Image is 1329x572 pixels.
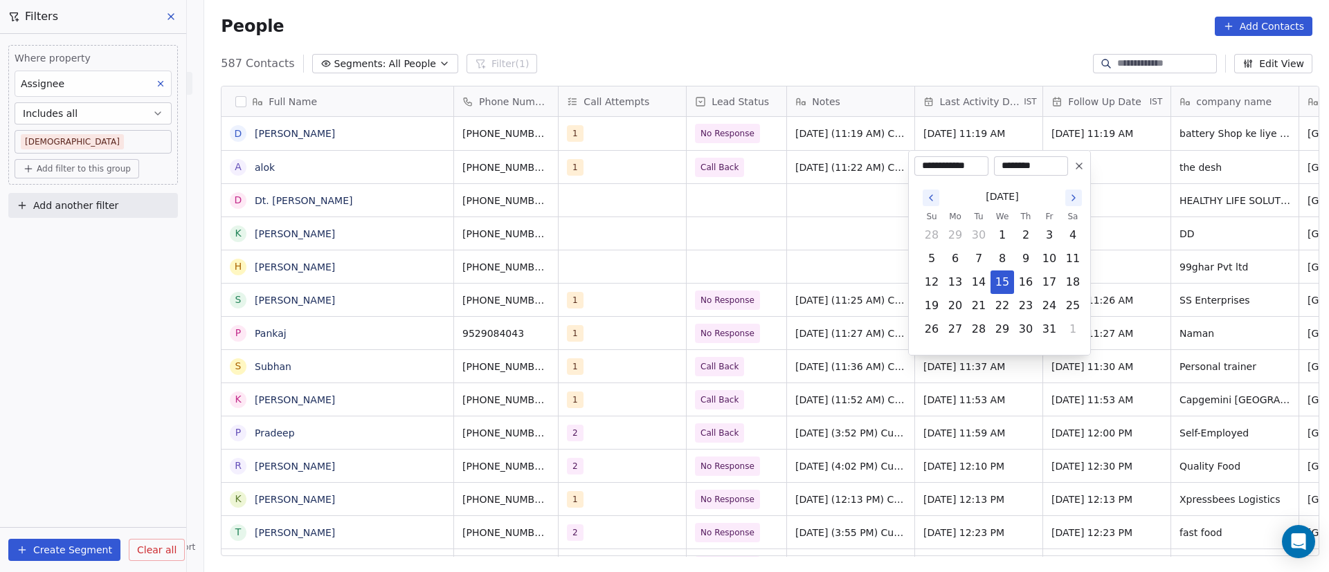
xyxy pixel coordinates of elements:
button: Sunday, October 26th, 2025 [921,318,943,340]
button: Saturday, October 18th, 2025 [1062,271,1084,293]
span: [DATE] [986,190,1018,204]
button: Friday, October 31st, 2025 [1038,318,1060,340]
button: Wednesday, October 8th, 2025 [991,248,1013,270]
th: Sunday [920,210,943,223]
button: Wednesday, October 22nd, 2025 [991,295,1013,317]
button: Monday, September 29th, 2025 [944,224,966,246]
button: Tuesday, September 30th, 2025 [968,224,990,246]
button: Saturday, October 4th, 2025 [1062,224,1084,246]
button: Saturday, October 11th, 2025 [1062,248,1084,270]
button: Monday, October 20th, 2025 [944,295,966,317]
button: Sunday, September 28th, 2025 [921,224,943,246]
button: Tuesday, October 21st, 2025 [968,295,990,317]
button: Saturday, October 25th, 2025 [1062,295,1084,317]
button: Monday, October 27th, 2025 [944,318,966,340]
th: Thursday [1014,210,1038,223]
button: Wednesday, October 1st, 2025 [991,224,1013,246]
button: Today, Wednesday, October 15th, 2025, selected [991,271,1013,293]
button: Sunday, October 12th, 2025 [921,271,943,293]
button: Thursday, October 30th, 2025 [1015,318,1037,340]
button: Sunday, October 19th, 2025 [921,295,943,317]
button: Go to the Next Month [1065,190,1082,206]
th: Saturday [1061,210,1085,223]
th: Friday [1038,210,1061,223]
button: Thursday, October 9th, 2025 [1015,248,1037,270]
button: Tuesday, October 28th, 2025 [968,318,990,340]
th: Monday [943,210,967,223]
button: Thursday, October 2nd, 2025 [1015,224,1037,246]
table: October 2025 [920,210,1085,341]
button: Tuesday, October 7th, 2025 [968,248,990,270]
button: Friday, October 24th, 2025 [1038,295,1060,317]
button: Sunday, October 5th, 2025 [921,248,943,270]
button: Friday, October 3rd, 2025 [1038,224,1060,246]
button: Thursday, October 23rd, 2025 [1015,295,1037,317]
th: Tuesday [967,210,991,223]
button: Wednesday, October 29th, 2025 [991,318,1013,340]
button: Go to the Previous Month [923,190,939,206]
button: Friday, October 17th, 2025 [1038,271,1060,293]
button: Monday, October 13th, 2025 [944,271,966,293]
button: Thursday, October 16th, 2025 [1015,271,1037,293]
button: Saturday, November 1st, 2025 [1062,318,1084,340]
th: Wednesday [991,210,1014,223]
button: Friday, October 10th, 2025 [1038,248,1060,270]
button: Monday, October 6th, 2025 [944,248,966,270]
button: Tuesday, October 14th, 2025 [968,271,990,293]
